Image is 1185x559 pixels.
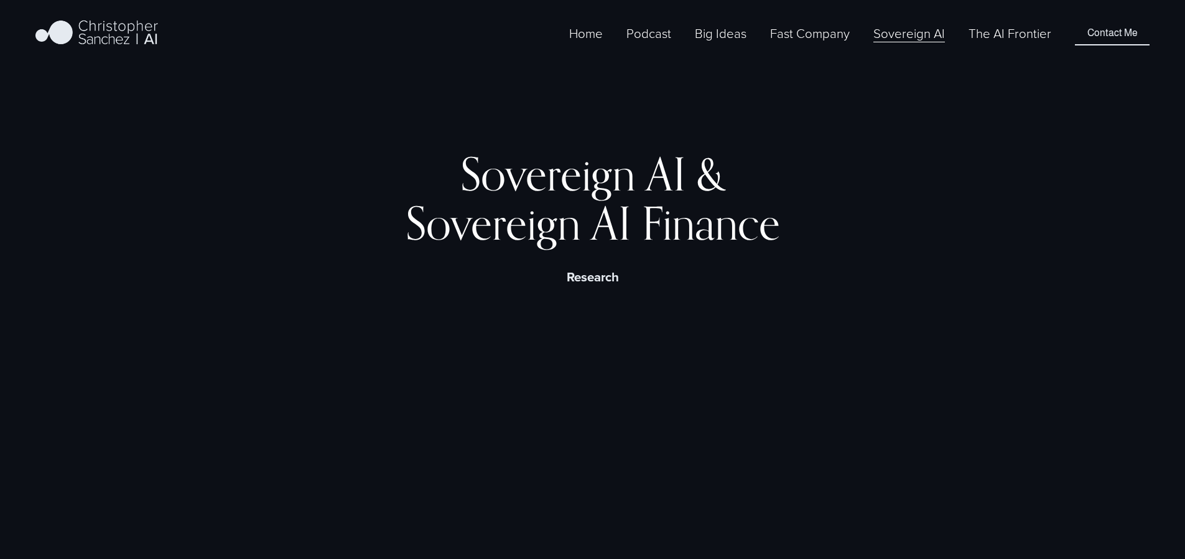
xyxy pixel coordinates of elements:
[969,23,1051,44] a: The AI Frontier
[770,23,850,44] a: folder dropdown
[567,268,619,286] strong: Research
[569,23,603,44] a: Home
[35,18,158,49] img: Christopher Sanchez | AI
[873,23,945,44] a: Sovereign AI
[770,24,850,42] span: Fast Company
[175,149,1009,248] h2: Sovereign AI & Sovereign AI Finance
[626,23,671,44] a: Podcast
[1075,21,1149,45] a: Contact Me
[695,24,746,42] span: Big Ideas
[695,23,746,44] a: folder dropdown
